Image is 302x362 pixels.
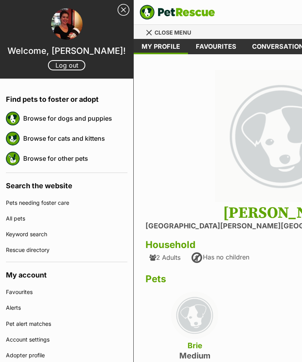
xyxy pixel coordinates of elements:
a: Browse for other pets [23,150,127,167]
h4: Brie [151,340,238,351]
a: PetRescue [140,5,215,20]
img: petrescue logo [6,152,20,165]
img: petrescue logo [6,112,20,125]
a: Menu [145,25,197,39]
img: large_default-f37c3b2ddc539b7721ffdbd4c88987add89f2ef0fd77a71d0d44a6cf3104916e.png [171,292,218,339]
a: Pets needing foster care [6,195,127,211]
a: All pets [6,211,127,226]
a: Account settings [6,332,127,347]
div: Has no children [190,252,249,264]
img: petrescue logo [6,132,20,145]
a: Keyword search [6,226,127,242]
a: Favourites [6,284,127,300]
a: Favourites [188,39,244,54]
img: logo-e224e6f780fb5917bec1dbf3a21bbac754714ae5b6737aabdf751b685950b380.svg [140,5,215,20]
a: Alerts [6,300,127,316]
h4: My account [6,262,127,284]
h4: Search the website [6,173,127,195]
a: Pet alert matches [6,316,127,332]
span: Close menu [155,29,191,36]
a: Close Sidebar [118,4,129,16]
a: Browse for dogs and puppies [23,110,127,127]
a: Browse for cats and kittens [23,130,127,147]
a: My profile [134,39,188,54]
div: 2 Adults [149,254,180,261]
h4: Find pets to foster or adopt [6,86,127,108]
a: Rescue directory [6,242,127,258]
a: Log out [48,60,85,70]
img: profile image [51,8,83,40]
